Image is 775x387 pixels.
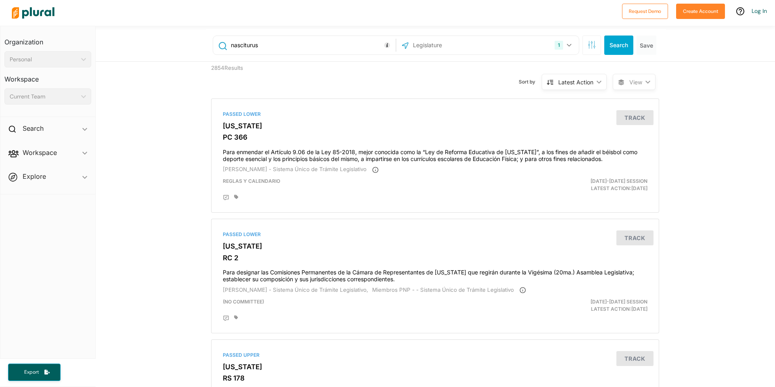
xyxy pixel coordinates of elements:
[372,287,514,293] span: Miembros PNP - - Sistema Único de Trámite Legislativo
[223,265,647,283] h4: Para designar las Comisiones Permanentes de la Cámara de Representantes de [US_STATE] que regirán...
[230,38,394,53] input: Enter keywords, bill # or legislator name
[588,41,596,48] span: Search Filters
[223,242,647,250] h3: [US_STATE]
[223,315,229,322] div: Add Position Statement
[508,178,654,192] div: Latest Action: [DATE]
[558,78,593,86] div: Latest Action
[676,6,725,15] a: Create Account
[508,298,654,313] div: Latest Action: [DATE]
[19,369,44,376] span: Export
[519,78,542,86] span: Sort by
[223,287,368,293] span: [PERSON_NAME] - Sistema Único de Trámite Legislativo,
[676,4,725,19] button: Create Account
[234,315,238,320] div: Add tags
[223,231,647,238] div: Passed Lower
[412,38,499,53] input: Legislature
[223,363,647,371] h3: [US_STATE]
[622,4,668,19] button: Request Demo
[637,36,656,55] button: Save
[223,254,647,262] h3: RC 2
[629,78,642,86] span: View
[234,195,238,199] div: Add tags
[622,6,668,15] a: Request Demo
[616,351,654,366] button: Track
[8,364,61,381] button: Export
[217,298,508,313] div: (no committee)
[223,145,647,163] h4: Para enmendar el Artículo 9.06 de la Ley 85-2018, mejor conocida como la “Ley de Reforma Educativ...
[616,110,654,125] button: Track
[4,30,91,48] h3: Organization
[223,166,367,172] span: [PERSON_NAME] - Sistema Único de Trámite Legislativo
[223,111,647,118] div: Passed Lower
[223,122,647,130] h3: [US_STATE]
[551,38,577,53] button: 1
[591,299,647,305] span: [DATE]-[DATE] Session
[604,36,633,55] button: Search
[383,42,391,49] div: Tooltip anchor
[223,351,647,359] div: Passed Upper
[23,124,44,133] h2: Search
[10,55,78,64] div: Personal
[223,133,647,141] h3: PC 366
[223,195,229,201] div: Add Position Statement
[223,374,647,382] h3: RS 178
[4,67,91,85] h3: Workspace
[616,230,654,245] button: Track
[555,41,563,50] div: 1
[752,7,767,15] a: Log In
[591,178,647,184] span: [DATE]-[DATE] Session
[10,92,78,101] div: Current Team
[205,62,320,92] div: 2854 Results
[223,178,280,184] span: Reglas y Calendario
